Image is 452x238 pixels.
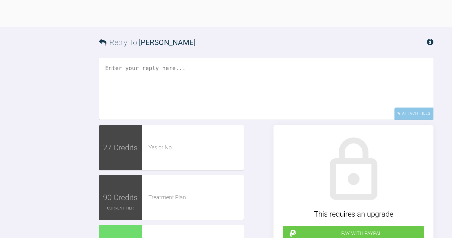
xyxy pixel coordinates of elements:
span: 27 Credits [103,142,138,154]
div: Treatment Plan [149,193,244,202]
div: This requires an upgrade [283,208,424,220]
div: Pay with PayPal [301,230,422,238]
div: Yes or No [149,143,244,152]
h3: Reply To [99,37,196,48]
div: Attach Files [394,108,433,120]
img: lock.6dc949b6.svg [318,134,389,206]
span: 90 Credits [103,192,138,204]
span: [PERSON_NAME] [139,38,196,47]
img: paypal.a7a4ce45.svg [288,229,298,238]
